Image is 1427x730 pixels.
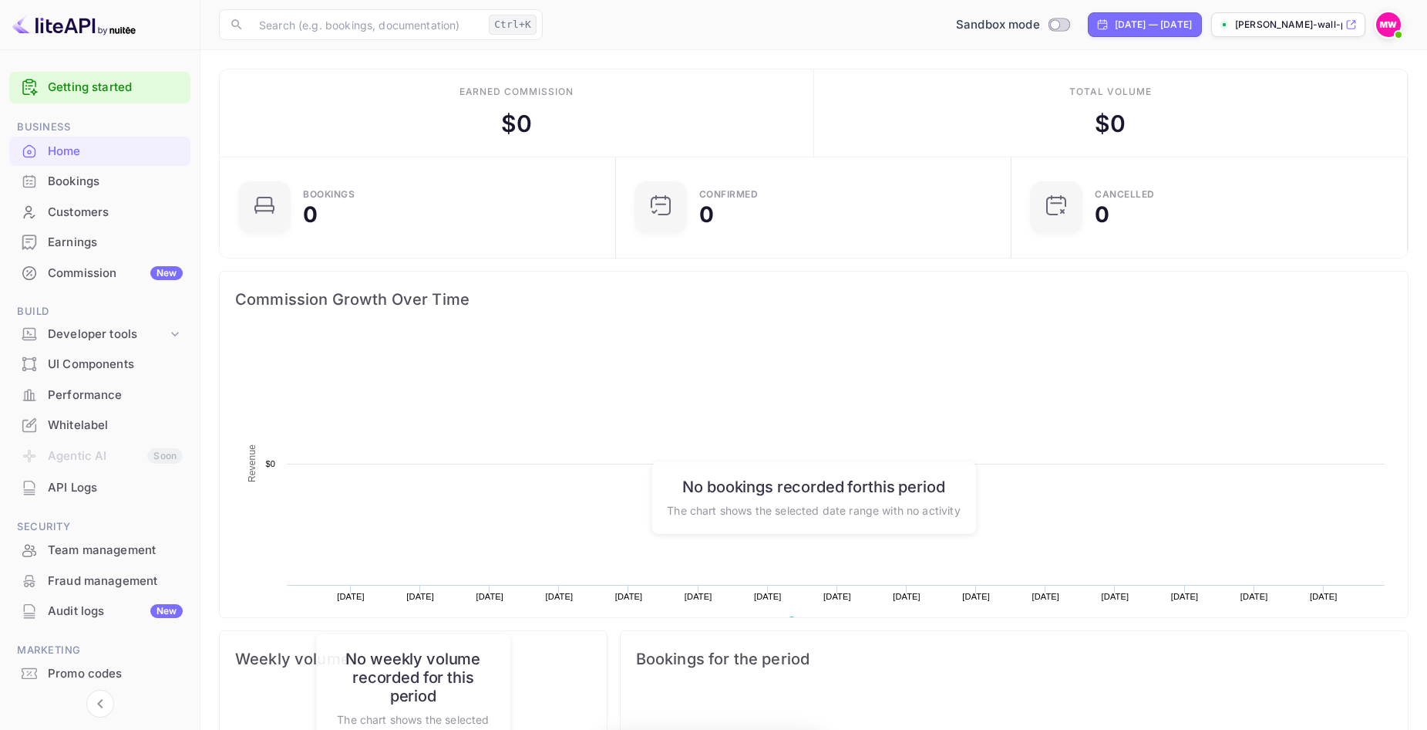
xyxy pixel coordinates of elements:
div: Developer tools [48,326,167,343]
div: Whitelabel [9,411,190,441]
a: CommissionNew [9,259,190,287]
text: [DATE] [754,592,782,601]
span: Weekly volume [235,647,591,671]
div: API Logs [9,473,190,503]
div: Bookings [9,167,190,197]
span: Sandbox mode [956,16,1040,34]
div: Customers [9,198,190,228]
div: Switch to Production mode [950,16,1075,34]
a: UI Components [9,350,190,378]
div: Bookings [303,190,355,199]
a: Earnings [9,228,190,256]
text: [DATE] [1032,592,1059,601]
a: Fraud management [9,566,190,595]
span: Marketing [9,642,190,659]
a: Team management [9,536,190,564]
text: [DATE] [615,592,643,601]
div: Confirmed [699,190,759,199]
div: New [150,266,183,280]
div: $ 0 [1095,106,1126,141]
div: Team management [9,536,190,566]
a: Whitelabel [9,411,190,439]
div: UI Components [9,350,190,380]
a: Customers [9,198,190,226]
text: [DATE] [962,592,990,601]
span: Business [9,119,190,136]
input: Search (e.g. bookings, documentation) [250,9,483,40]
div: CommissionNew [9,259,190,289]
div: Getting started [9,72,190,103]
span: Security [9,519,190,536]
div: 0 [1095,204,1109,225]
span: Bookings for the period [636,647,1392,671]
text: [DATE] [546,592,574,601]
text: $0 [265,459,275,468]
h6: No weekly volume recorded for this period [332,650,494,705]
text: [DATE] [1240,592,1268,601]
div: $ 0 [501,106,532,141]
text: [DATE] [1102,592,1129,601]
a: Performance [9,380,190,409]
div: Ctrl+K [489,15,537,35]
div: Promo codes [9,659,190,689]
div: Earnings [48,234,183,252]
a: Getting started [48,79,183,96]
a: Audit logsNew [9,597,190,625]
div: Team management [48,542,183,559]
div: Promo codes [48,665,183,683]
a: Bookings [9,167,190,195]
div: Home [9,137,190,167]
div: API Logs [48,479,183,497]
p: [PERSON_NAME]-wall-pw6co.nuitee... [1235,18,1342,32]
div: 0 [699,204,714,225]
div: Home [48,143,183,161]
a: API Logs [9,473,190,502]
div: Customers [48,204,183,221]
div: New [150,604,183,618]
div: UI Components [48,356,183,373]
div: Bookings [48,173,183,191]
div: Performance [48,387,183,404]
text: [DATE] [337,592,365,601]
img: LiteAPI logo [12,12,136,37]
div: Commission [48,265,183,282]
span: Commission Growth Over Time [235,287,1392,312]
div: Fraud management [9,566,190,597]
text: [DATE] [1171,592,1199,601]
text: [DATE] [1310,592,1338,601]
text: [DATE] [476,592,503,601]
text: [DATE] [406,592,434,601]
div: Performance [9,380,190,411]
text: [DATE] [685,592,712,601]
text: [DATE] [893,592,920,601]
div: CANCELLED [1095,190,1155,199]
img: Mary Wall [1376,12,1401,37]
div: Fraud management [48,573,183,590]
span: Build [9,303,190,320]
div: Developer tools [9,321,190,348]
div: [DATE] — [DATE] [1115,18,1192,32]
a: Home [9,137,190,165]
div: Audit logs [48,603,183,620]
h6: No bookings recorded for this period [667,477,960,495]
div: Whitelabel [48,417,183,434]
text: Revenue [247,444,257,482]
a: Promo codes [9,659,190,688]
div: Earnings [9,228,190,258]
p: The chart shows the selected date range with no activity [667,502,960,518]
button: Collapse navigation [86,690,114,718]
div: Audit logsNew [9,597,190,627]
text: Revenue [802,617,841,627]
text: [DATE] [823,592,851,601]
div: Earned commission [459,85,574,99]
div: Total volume [1069,85,1152,99]
div: 0 [303,204,318,225]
